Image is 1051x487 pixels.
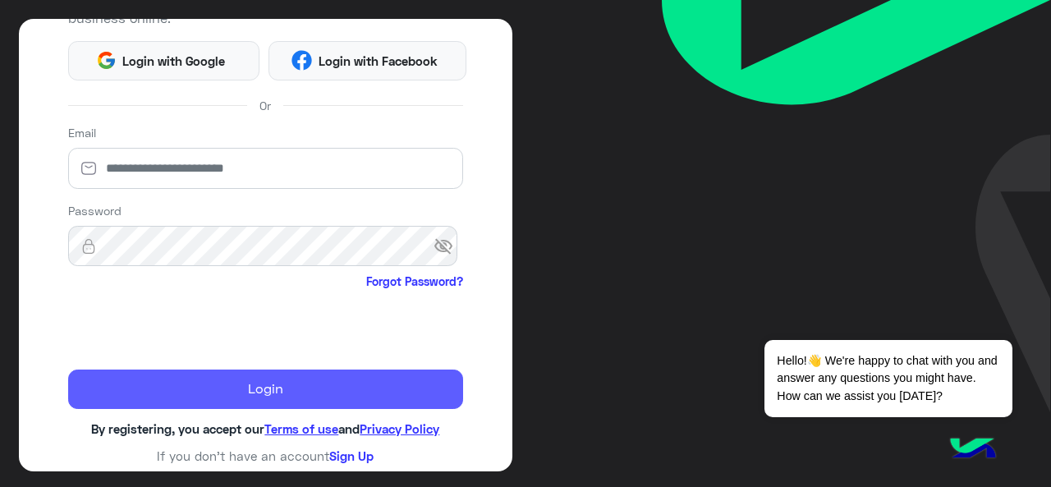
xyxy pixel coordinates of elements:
span: visibility_off [434,232,463,261]
img: Facebook [291,50,312,71]
h6: If you don’t have an account [68,448,464,463]
span: Login with Facebook [312,52,443,71]
a: Privacy Policy [360,421,439,436]
button: Login with Facebook [268,41,466,80]
img: hulul-logo.png [944,421,1002,479]
iframe: reCAPTCHA [68,293,318,357]
span: Hello!👋 We're happy to chat with you and answer any questions you might have. How can we assist y... [764,340,1012,417]
label: Password [68,202,122,219]
img: Google [96,50,117,71]
span: and [338,421,360,436]
a: Terms of use [264,421,338,436]
button: Login [68,370,464,409]
a: Sign Up [329,448,374,463]
img: lock [68,238,109,255]
button: Login with Google [68,41,259,80]
img: email [68,160,109,177]
a: Forgot Password? [366,273,463,290]
label: Email [68,124,96,141]
span: Login with Google [117,52,232,71]
span: By registering, you accept our [91,421,264,436]
span: Or [259,97,271,114]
